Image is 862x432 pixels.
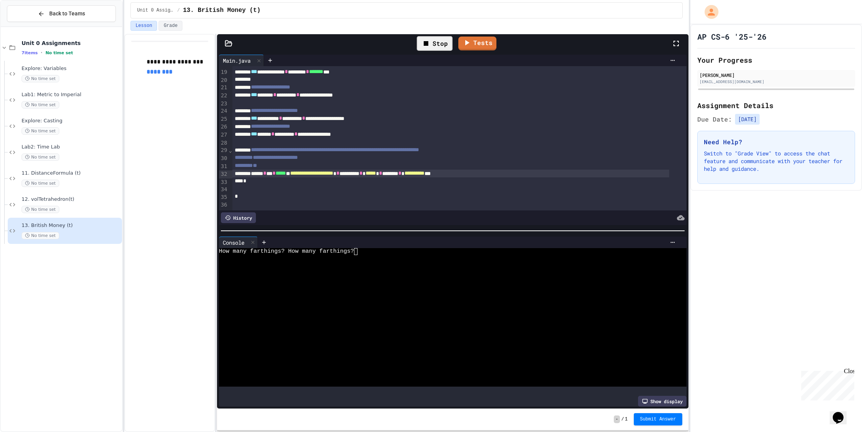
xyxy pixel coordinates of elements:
span: No time set [45,50,73,55]
span: Back to Teams [49,10,85,18]
span: 12. volTetrahedron(t) [22,196,120,203]
div: 28 [219,139,229,147]
span: 11. DistanceFormula (t) [22,170,120,177]
div: Console [219,239,248,247]
span: Explore: Variables [22,65,120,72]
div: Stop [417,36,453,51]
div: Main.java [219,55,264,66]
span: No time set [22,127,59,135]
span: No time set [22,206,59,213]
span: No time set [22,180,59,187]
span: / [177,7,180,13]
button: Submit Answer [634,413,682,425]
div: 29 [219,147,229,155]
div: 31 [219,163,229,171]
div: 23 [219,100,229,108]
span: [DATE] [735,114,760,125]
div: 34 [219,186,229,193]
span: Explore: Casting [22,118,120,124]
div: Console [219,237,258,248]
span: No time set [22,232,59,239]
h3: Need Help? [704,137,849,147]
span: 13. British Money (t) [22,222,120,229]
span: Submit Answer [640,416,676,422]
div: 25 [219,115,229,123]
span: Fold line [228,147,232,153]
div: 22 [219,92,229,100]
div: 20 [219,77,229,84]
span: - [614,415,620,423]
span: • [41,50,42,56]
iframe: chat widget [830,401,854,424]
span: 1 [625,416,628,422]
button: Grade [159,21,182,31]
span: 7 items [22,50,38,55]
span: 13. British Money (t) [183,6,261,15]
div: 36 [219,201,229,209]
button: Back to Teams [7,5,116,22]
h1: AP CS-6 '25-'26 [697,31,767,42]
div: 30 [219,155,229,163]
div: 19 [219,68,229,77]
span: / [621,416,624,422]
span: No time set [22,101,59,108]
div: History [221,212,256,223]
div: Show display [638,396,687,407]
a: Tests [458,37,496,50]
span: Lab1: Metric to Imperial [22,92,120,98]
div: 27 [219,131,229,139]
h2: Your Progress [697,55,855,65]
h2: Assignment Details [697,100,855,111]
div: My Account [697,3,720,21]
span: Due Date: [697,115,732,124]
span: Unit 0 Assignments [137,7,174,13]
iframe: chat widget [798,368,854,400]
div: 26 [219,123,229,131]
p: Switch to "Grade View" to access the chat feature and communicate with your teacher for help and ... [704,150,849,173]
div: Chat with us now!Close [3,3,53,49]
div: [PERSON_NAME] [700,72,853,78]
div: 32 [219,170,229,178]
div: 21 [219,84,229,92]
span: Unit 0 Assignments [22,40,120,47]
span: No time set [22,153,59,161]
div: 33 [219,178,229,186]
button: Lesson [130,21,157,31]
span: No time set [22,75,59,82]
div: [EMAIL_ADDRESS][DOMAIN_NAME] [700,79,853,85]
div: 24 [219,107,229,115]
span: Lab2: Time Lab [22,144,120,150]
div: 35 [219,193,229,201]
span: How many farthings? How many farthings? [219,248,354,255]
div: Main.java [219,57,254,65]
